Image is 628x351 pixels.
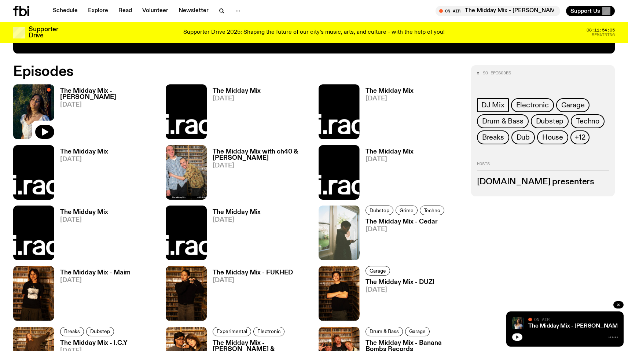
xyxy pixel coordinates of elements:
button: On AirThe Midday Mix - [PERSON_NAME] [436,6,560,16]
span: Dub [517,133,530,141]
a: Electronic [253,327,284,336]
a: Read [114,6,136,16]
p: Supporter Drive 2025: Shaping the future of our city’s music, arts, and culture - with the help o... [183,29,445,36]
button: +12 [570,130,590,144]
span: Garage [370,268,386,274]
span: Remaining [592,33,615,37]
a: Garage [405,327,430,336]
h3: The Midday Mix - I.C.Y [60,340,128,346]
span: [DATE] [366,96,414,102]
h3: [DOMAIN_NAME] presenters [477,178,609,186]
span: Dubstep [370,207,389,213]
span: [DATE] [60,102,157,108]
a: Breaks [477,130,509,144]
a: Newsletter [174,6,213,16]
a: The Midday Mix[DATE] [54,149,108,200]
h3: The Midday Mix - Cedar [366,219,447,225]
a: Grime [396,206,418,215]
span: Techno [424,207,440,213]
span: Electronic [257,329,280,334]
h3: The Midday Mix [366,88,414,94]
h2: Episodes [13,65,411,78]
span: [DATE] [60,156,108,163]
h3: The Midday Mix [213,209,261,215]
a: The Midday Mix - FUKHED[DATE] [207,270,293,321]
span: Experimental [217,329,247,334]
span: On Air [534,317,550,322]
a: The Midday Mix[DATE] [207,209,261,260]
a: Dubstep [531,114,569,128]
span: [DATE] [213,96,261,102]
a: Electronic [511,98,554,112]
span: Dubstep [90,329,110,334]
span: DJ Mix [481,101,504,109]
a: Techno [420,206,444,215]
a: Drum & Bass [477,114,529,128]
span: Grime [400,207,414,213]
h3: The Midday Mix - Maim [60,270,131,276]
a: House [537,130,568,144]
span: Techno [576,117,599,125]
span: [DATE] [213,277,293,284]
span: [DATE] [213,163,309,169]
h3: Supporter Drive [29,26,58,39]
span: Drum & Bass [482,117,524,125]
span: Garage [561,101,585,109]
a: Explore [84,6,113,16]
h2: Hosts [477,162,609,171]
span: House [542,133,563,141]
span: Dubstep [536,117,564,125]
span: [DATE] [60,217,108,223]
span: 90 episodes [483,71,511,75]
span: Drum & Bass [370,329,399,334]
span: [DATE] [366,156,414,163]
a: The Midday Mix - Maim[DATE] [54,270,131,321]
a: The Midday Mix[DATE] [54,209,108,260]
a: Schedule [48,6,82,16]
a: Garage [366,266,390,276]
span: +12 [575,133,585,141]
h3: The Midday Mix - [PERSON_NAME] [60,88,157,100]
span: [DATE] [366,287,434,293]
h3: The Midday Mix [366,149,414,155]
a: Experimental [213,327,251,336]
span: [DATE] [213,217,261,223]
h3: The Midday Mix with ch40 & [PERSON_NAME] [213,149,309,161]
a: The Midday Mix - Cedar[DATE] [360,219,447,260]
a: The Midday Mix - DUZI[DATE] [360,279,434,321]
a: Dubstep [86,327,114,336]
a: Dubstep [366,206,393,215]
h3: The Midday Mix - DUZI [366,279,434,285]
span: Garage [409,329,426,334]
h3: The Midday Mix [60,209,108,215]
a: The Midday Mix - [PERSON_NAME][DATE] [54,88,157,139]
h3: The Midday Mix - FUKHED [213,270,293,276]
span: Breaks [482,133,504,141]
span: Support Us [570,8,600,14]
a: The Midday Mix[DATE] [360,149,414,200]
span: Electronic [516,101,549,109]
a: Breaks [60,327,84,336]
span: Breaks [64,329,80,334]
h3: The Midday Mix [213,88,261,94]
a: Dub [511,130,535,144]
span: [DATE] [366,226,447,233]
a: The Midday Mix with ch40 & [PERSON_NAME][DATE] [207,149,309,200]
a: Techno [571,114,605,128]
span: [DATE] [60,277,131,284]
a: Volunteer [138,6,173,16]
a: The Midday Mix[DATE] [207,88,261,139]
a: Garage [556,98,590,112]
a: The Midday Mix - [PERSON_NAME] [528,323,623,329]
a: DJ Mix [477,98,509,112]
a: Drum & Bass [366,327,403,336]
h3: The Midday Mix [60,149,108,155]
a: The Midday Mix[DATE] [360,88,414,139]
button: Support Us [566,6,615,16]
span: 08:11:54:05 [587,28,615,32]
